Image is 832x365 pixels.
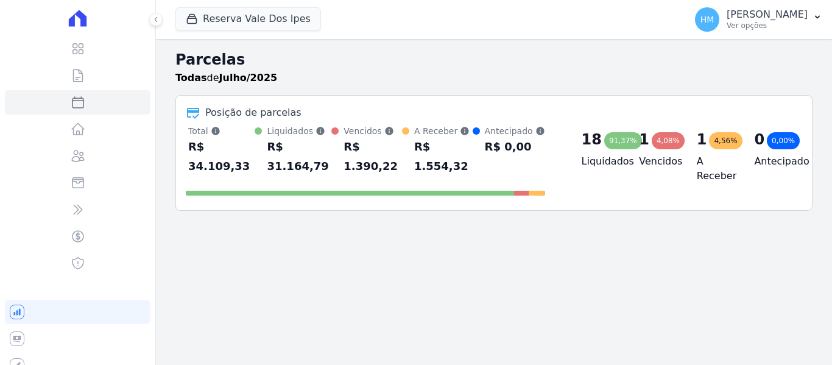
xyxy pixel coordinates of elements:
[219,72,278,83] strong: Julho/2025
[267,125,331,137] div: Liquidados
[639,154,677,169] h4: Vencidos
[485,125,545,137] div: Antecipado
[727,21,808,30] p: Ver opções
[175,72,207,83] strong: Todas
[344,137,402,176] div: R$ 1.390,22
[639,130,649,149] div: 1
[414,137,473,176] div: R$ 1.554,32
[582,154,620,169] h4: Liquidados
[697,154,735,183] h4: A Receber
[175,49,813,71] h2: Parcelas
[697,130,707,149] div: 1
[754,130,764,149] div: 0
[188,125,255,137] div: Total
[767,132,800,149] div: 0,00%
[582,130,602,149] div: 18
[709,132,742,149] div: 4,56%
[175,71,277,85] p: de
[205,105,301,120] div: Posição de parcelas
[175,7,321,30] button: Reserva Vale Dos Ipes
[652,132,685,149] div: 4,08%
[485,137,545,157] div: R$ 0,00
[344,125,402,137] div: Vencidos
[685,2,832,37] button: HM [PERSON_NAME] Ver opções
[700,15,714,24] span: HM
[188,137,255,176] div: R$ 34.109,33
[267,137,331,176] div: R$ 31.164,79
[727,9,808,21] p: [PERSON_NAME]
[414,125,473,137] div: A Receber
[754,154,792,169] h4: Antecipado
[604,132,642,149] div: 91,37%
